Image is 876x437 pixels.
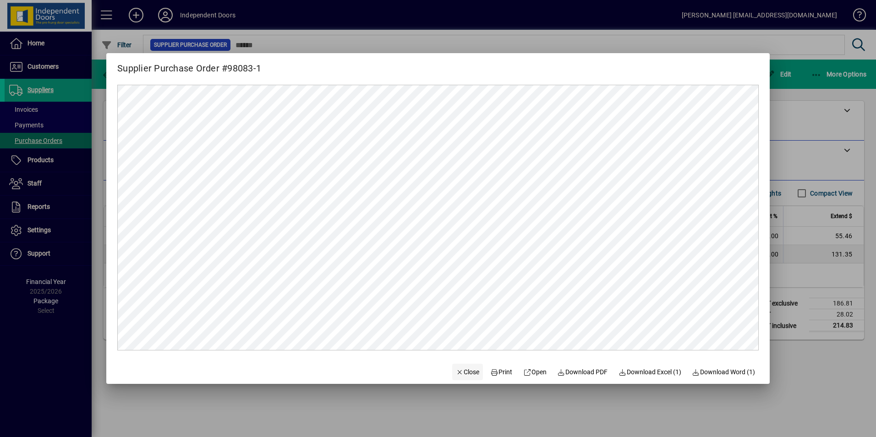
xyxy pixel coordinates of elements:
span: Download PDF [558,367,608,377]
button: Download Word (1) [689,364,759,380]
a: Open [520,364,550,380]
span: Download Word (1) [692,367,756,377]
span: Download Excel (1) [619,367,681,377]
span: Open [523,367,547,377]
h2: Supplier Purchase Order #98083-1 [106,53,272,76]
span: Print [490,367,512,377]
button: Print [487,364,516,380]
button: Close [452,364,483,380]
a: Download PDF [554,364,612,380]
button: Download Excel (1) [615,364,685,380]
span: Close [456,367,480,377]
